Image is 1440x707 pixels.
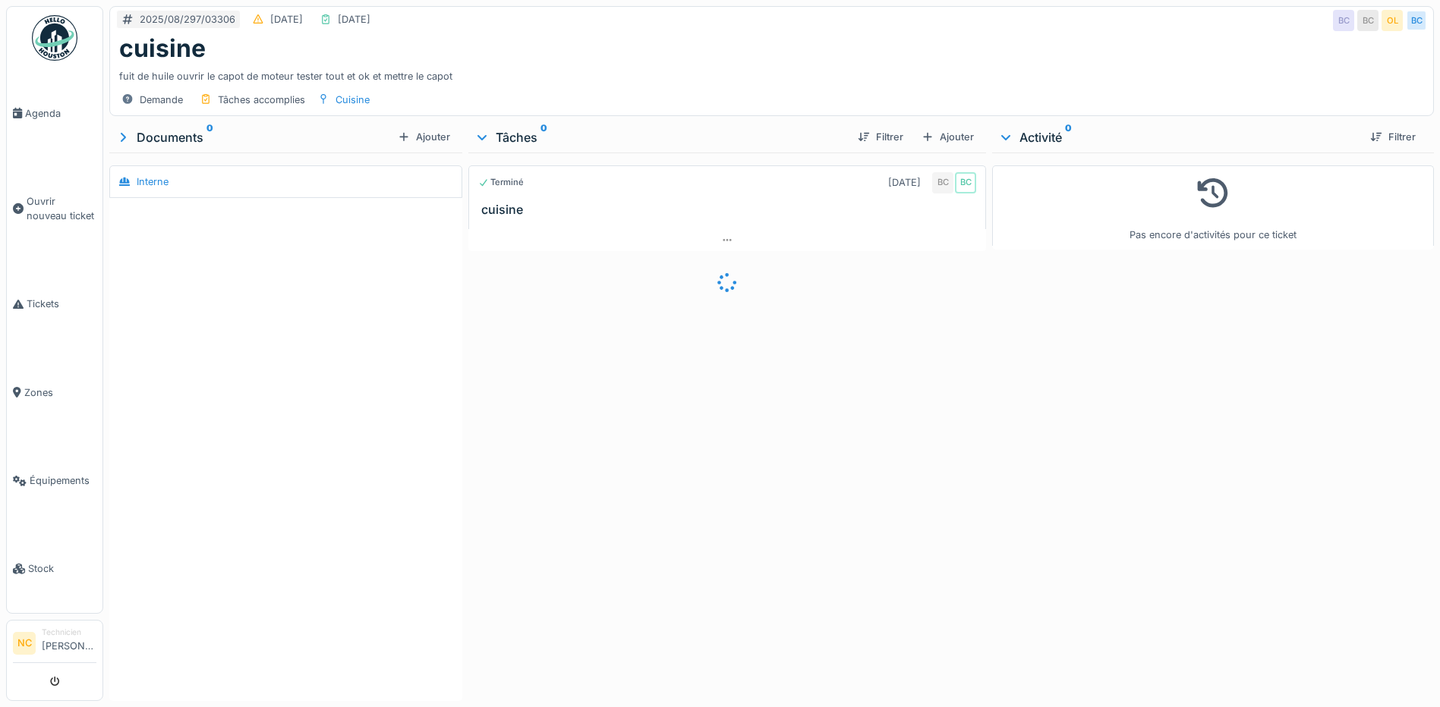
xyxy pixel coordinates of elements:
div: BC [1333,10,1354,31]
div: Cuisine [336,93,370,107]
a: Tickets [7,260,102,348]
div: BC [955,172,976,193]
a: Zones [7,348,102,436]
a: Ouvrir nouveau ticket [7,157,102,260]
div: Tâches accomplies [218,93,305,107]
span: Zones [24,385,96,400]
li: NC [13,632,36,655]
a: Stock [7,525,102,613]
sup: 0 [540,128,547,146]
span: Agenda [25,106,96,121]
div: Filtrer [1364,127,1422,147]
div: [DATE] [270,12,303,27]
div: BC [932,172,953,193]
div: Demande [140,93,183,107]
div: Tâches [474,128,846,146]
a: Agenda [7,69,102,157]
div: Terminé [478,176,524,189]
div: Pas encore d'activités pour ce ticket [1002,172,1424,243]
span: Ouvrir nouveau ticket [27,194,96,223]
div: BC [1357,10,1379,31]
sup: 0 [206,128,213,146]
div: fuit de huile ouvrir le capot de moteur tester tout et ok et mettre le capot [119,63,1424,83]
div: OL [1382,10,1403,31]
div: Ajouter [392,127,456,147]
div: [DATE] [338,12,370,27]
h1: cuisine [119,34,206,63]
li: [PERSON_NAME] [42,627,96,659]
div: Filtrer [852,127,909,147]
div: 2025/08/297/03306 [140,12,235,27]
h3: cuisine [481,203,979,217]
sup: 0 [1065,128,1072,146]
div: BC [1406,10,1427,31]
div: [DATE] [888,175,921,190]
img: Badge_color-CXgf-gQk.svg [32,15,77,61]
div: Technicien [42,627,96,638]
div: Activité [998,128,1358,146]
div: Ajouter [915,127,980,147]
span: Équipements [30,473,96,488]
span: Stock [28,561,96,576]
div: Documents [115,128,392,146]
div: Interne [137,174,169,189]
a: Équipements [7,437,102,525]
span: Tickets [27,297,96,311]
a: NC Technicien[PERSON_NAME] [13,627,96,663]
